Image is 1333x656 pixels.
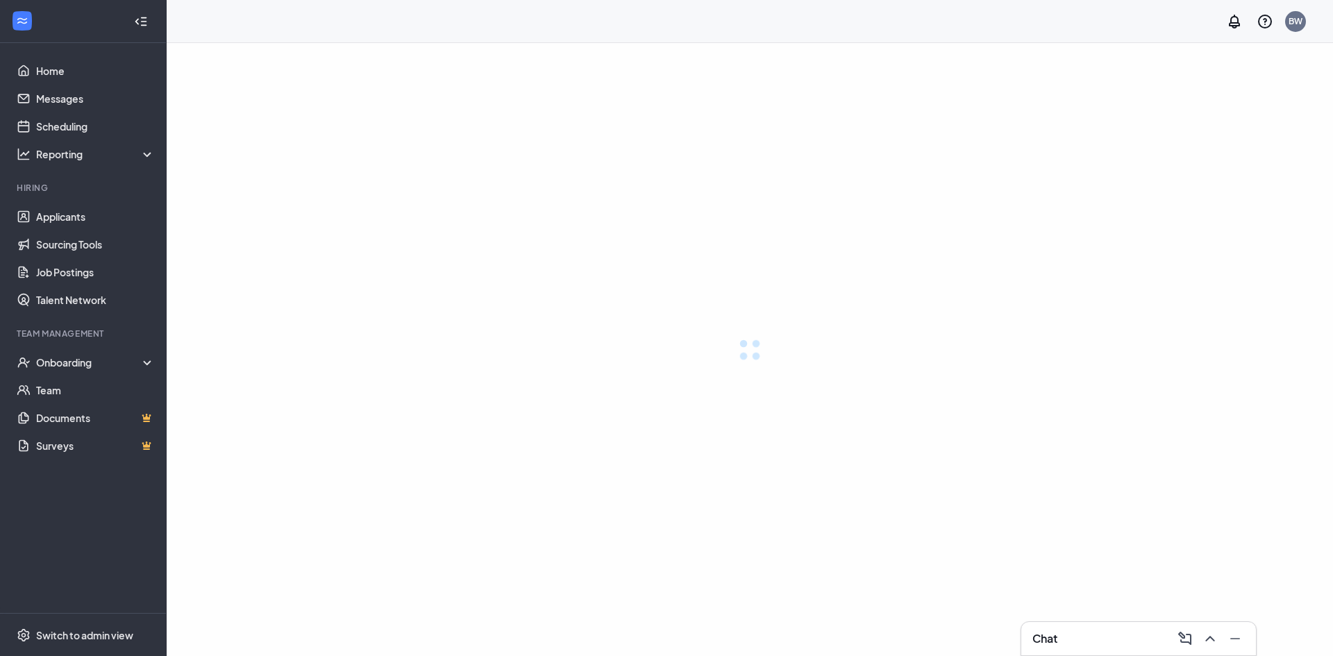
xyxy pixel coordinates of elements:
[36,147,156,161] div: Reporting
[17,328,152,339] div: Team Management
[1223,628,1245,650] button: Minimize
[36,628,133,642] div: Switch to admin view
[36,258,155,286] a: Job Postings
[134,15,148,28] svg: Collapse
[17,628,31,642] svg: Settings
[1257,13,1273,30] svg: QuestionInfo
[17,147,31,161] svg: Analysis
[36,203,155,230] a: Applicants
[17,182,152,194] div: Hiring
[1177,630,1193,647] svg: ComposeMessage
[1032,631,1057,646] h3: Chat
[36,286,155,314] a: Talent Network
[36,432,155,460] a: SurveysCrown
[36,404,155,432] a: DocumentsCrown
[1227,630,1243,647] svg: Minimize
[36,57,155,85] a: Home
[36,112,155,140] a: Scheduling
[1173,628,1195,650] button: ComposeMessage
[36,376,155,404] a: Team
[36,230,155,258] a: Sourcing Tools
[1289,15,1302,27] div: BW
[1198,628,1220,650] button: ChevronUp
[15,14,29,28] svg: WorkstreamLogo
[36,355,156,369] div: Onboarding
[17,355,31,369] svg: UserCheck
[1202,630,1218,647] svg: ChevronUp
[36,85,155,112] a: Messages
[1226,13,1243,30] svg: Notifications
